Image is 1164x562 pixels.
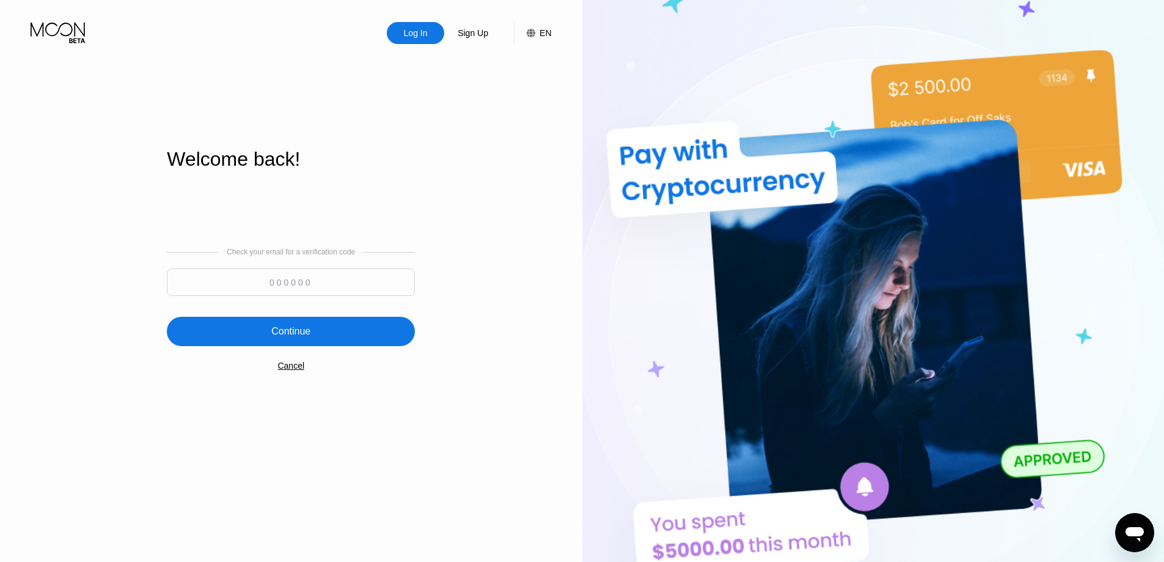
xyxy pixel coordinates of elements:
[277,361,304,371] div: Cancel
[514,22,551,44] div: EN
[271,325,310,338] div: Continue
[444,22,502,44] div: Sign Up
[387,22,444,44] div: Log In
[227,248,355,256] div: Check your email for a verification code
[456,27,489,39] div: Sign Up
[167,317,415,346] div: Continue
[540,28,551,38] div: EN
[1115,513,1154,552] iframe: Кнопка запуска окна обмена сообщениями
[167,148,415,171] div: Welcome back!
[403,27,429,39] div: Log In
[167,268,415,296] input: 000000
